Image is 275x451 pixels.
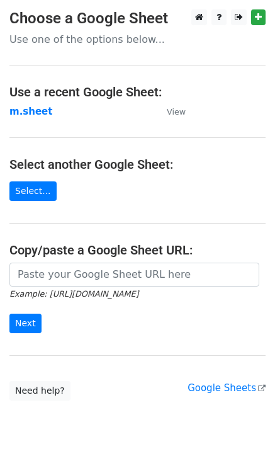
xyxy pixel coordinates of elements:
[9,243,266,258] h4: Copy/paste a Google Sheet URL:
[9,9,266,28] h3: Choose a Google Sheet
[154,106,186,117] a: View
[9,157,266,172] h4: Select another Google Sheet:
[188,382,266,394] a: Google Sheets
[9,181,57,201] a: Select...
[9,381,70,401] a: Need help?
[9,84,266,100] h4: Use a recent Google Sheet:
[9,314,42,333] input: Next
[167,107,186,117] small: View
[9,106,52,117] a: m.sheet
[9,289,138,299] small: Example: [URL][DOMAIN_NAME]
[9,263,259,287] input: Paste your Google Sheet URL here
[9,33,266,46] p: Use one of the options below...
